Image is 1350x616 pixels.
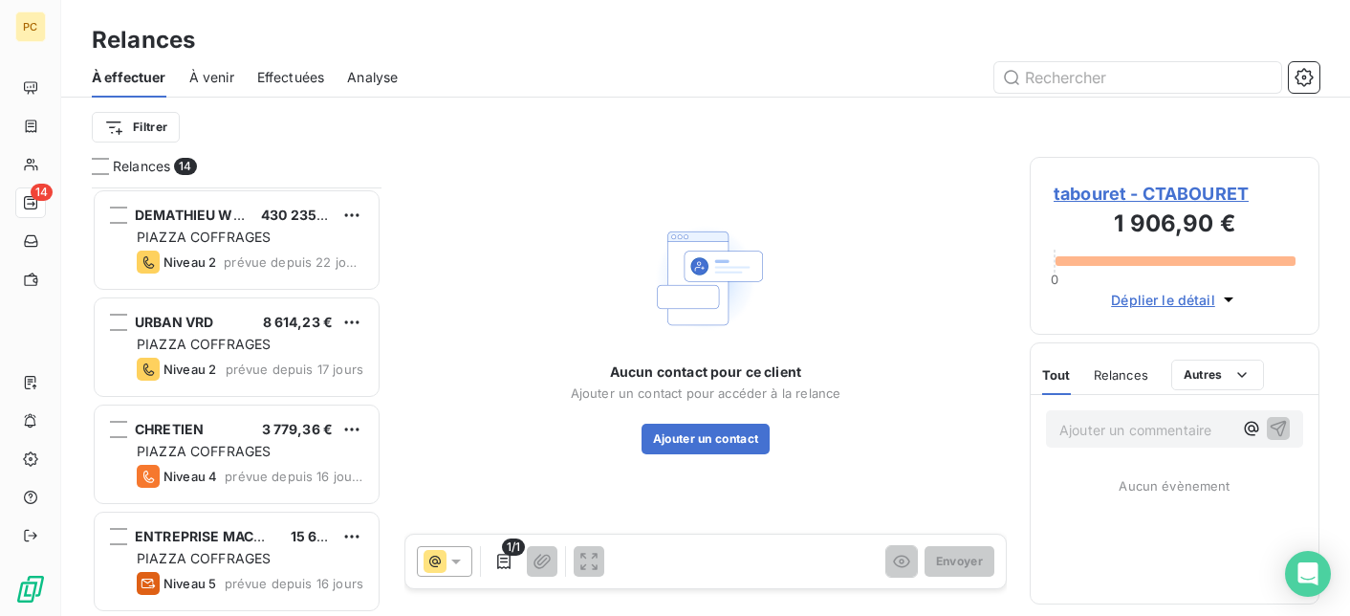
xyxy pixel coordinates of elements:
span: Effectuées [257,68,325,87]
button: Déplier le détail [1105,289,1244,311]
span: prévue depuis 16 jours [225,576,363,591]
span: 14 [174,158,196,175]
span: 8 614,23 € [263,314,334,330]
span: 0 [1051,272,1058,287]
span: tabouret - CTABOURET [1054,181,1296,207]
span: 15 635,53 € [291,528,370,544]
button: Envoyer [925,546,994,577]
span: DEMATHIEU WOIPPY [135,207,274,223]
span: 3 779,36 € [262,421,334,437]
span: 1/1 [502,539,525,556]
input: Rechercher [994,62,1281,93]
span: 14 [31,184,53,201]
div: grid [92,187,381,616]
h3: 1 906,90 € [1054,207,1296,245]
span: ENTREPRISE MACONNERIE GIRONDINE [135,528,397,544]
span: 430 235,09 € [261,207,352,223]
span: Relances [113,157,170,176]
span: Niveau 4 [163,469,217,484]
div: Open Intercom Messenger [1285,551,1331,597]
span: Aucun évènement [1119,478,1230,494]
h3: Relances [92,23,195,57]
span: URBAN VRD [135,314,213,330]
span: PIAZZA COFFRAGES [137,336,271,352]
span: PIAZZA COFFRAGES [137,443,271,459]
button: Filtrer [92,112,180,143]
div: PC [15,11,46,42]
button: Ajouter un contact [642,424,771,454]
span: prévue depuis 17 jours [226,362,363,377]
span: PIAZZA COFFRAGES [137,550,271,566]
span: CHRETIEN [135,421,204,437]
img: Empty state [644,217,767,340]
img: Logo LeanPay [15,574,46,605]
span: Niveau 5 [163,576,216,591]
span: Tout [1042,367,1071,383]
span: PIAZZA COFFRAGES [137,229,271,245]
span: prévue depuis 16 jours [225,469,363,484]
span: Analyse [347,68,398,87]
span: À effectuer [92,68,166,87]
span: Déplier le détail [1111,290,1215,310]
span: À venir [189,68,234,87]
span: Ajouter un contact pour accéder à la relance [571,385,841,401]
span: Relances [1094,367,1148,383]
span: Aucun contact pour ce client [610,363,801,382]
button: Autres [1171,360,1264,390]
span: Niveau 2 [163,362,216,377]
span: prévue depuis 22 jours [224,254,363,270]
span: Niveau 2 [163,254,216,270]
